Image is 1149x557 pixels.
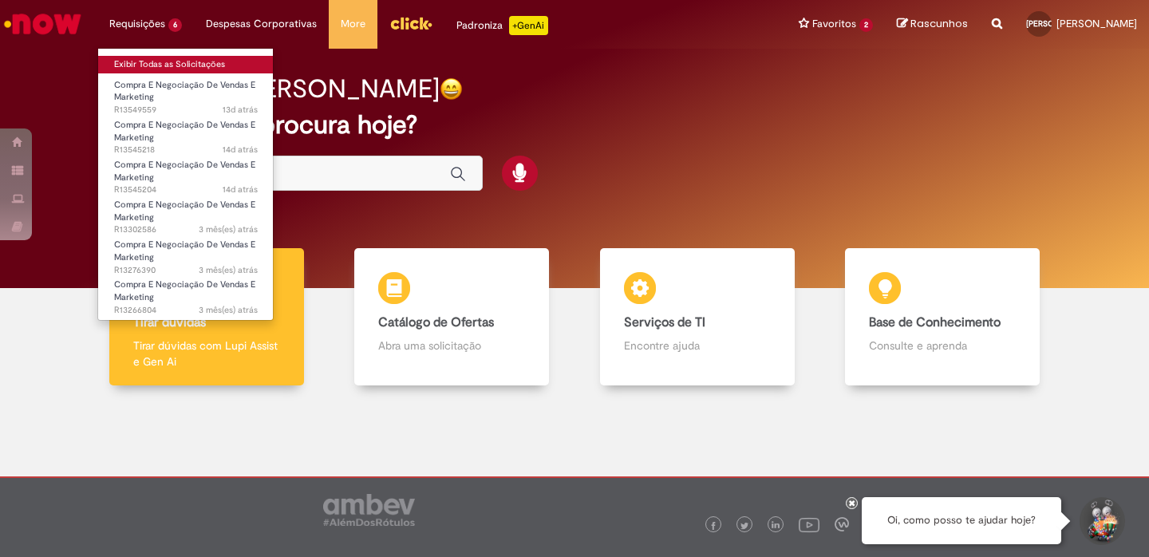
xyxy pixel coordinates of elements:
img: logo_footer_workplace.png [835,517,849,531]
time: 10/07/2025 17:49:29 [199,264,258,276]
span: Despesas Corporativas [206,16,317,32]
span: 6 [168,18,182,32]
a: Tirar dúvidas Tirar dúvidas com Lupi Assist e Gen Ai [84,248,330,386]
span: Compra E Negociação De Vendas E Marketing [114,79,255,104]
span: R13545218 [114,144,258,156]
b: Catálogo de Ofertas [378,314,494,330]
p: Encontre ajuda [624,338,771,354]
button: Iniciar Conversa de Suporte [1077,497,1125,545]
time: 17/09/2025 18:14:25 [223,144,258,156]
img: logo_footer_facebook.png [709,522,717,530]
span: Compra E Negociação De Vendas E Marketing [114,199,255,223]
a: Rascunhos [897,17,968,32]
a: Exibir Todas as Solicitações [98,56,274,73]
a: Aberto R13545204 : Compra E Negociação De Vendas E Marketing [98,156,274,191]
time: 17/07/2025 14:35:41 [199,223,258,235]
span: 3 mês(es) atrás [199,264,258,276]
span: 14d atrás [223,184,258,196]
span: Compra E Negociação De Vendas E Marketing [114,119,255,144]
span: Compra E Negociação De Vendas E Marketing [114,239,255,263]
span: R13549559 [114,104,258,117]
ul: Requisições [97,48,274,321]
span: 13d atrás [223,104,258,116]
img: click_logo_yellow_360x200.png [389,11,432,35]
span: Compra E Negociação De Vendas E Marketing [114,278,255,303]
span: R13276390 [114,264,258,277]
h2: Boa tarde, [PERSON_NAME] [116,75,440,103]
img: logo_footer_linkedin.png [772,521,780,531]
span: 2 [859,18,873,32]
img: logo_footer_twitter.png [740,522,748,530]
a: Serviços de TI Encontre ajuda [574,248,820,386]
b: Serviços de TI [624,314,705,330]
time: 17/09/2025 18:08:05 [223,184,258,196]
span: Compra E Negociação De Vendas E Marketing [114,159,255,184]
b: Base de Conhecimento [869,314,1001,330]
span: 3 mês(es) atrás [199,304,258,316]
span: Favoritos [812,16,856,32]
span: Rascunhos [910,16,968,31]
span: [PERSON_NAME] [1056,17,1137,30]
div: Padroniza [456,16,548,35]
a: Aberto R13266804 : Compra E Negociação De Vendas E Marketing [98,276,274,310]
time: 09/07/2025 09:19:18 [199,304,258,316]
b: Tirar dúvidas [133,314,206,330]
span: R13266804 [114,304,258,317]
img: happy-face.png [440,77,463,101]
div: Oi, como posso te ajudar hoje? [862,497,1061,544]
img: logo_footer_youtube.png [799,514,819,535]
h2: O que você procura hoje? [116,111,1033,139]
img: ServiceNow [2,8,84,40]
span: R13302586 [114,223,258,236]
p: +GenAi [509,16,548,35]
a: Aberto R13276390 : Compra E Negociação De Vendas E Marketing [98,236,274,271]
a: Base de Conhecimento Consulte e aprenda [820,248,1066,386]
a: Catálogo de Ofertas Abra uma solicitação [330,248,575,386]
span: R13545204 [114,184,258,196]
span: 14d atrás [223,144,258,156]
time: 19/09/2025 09:42:23 [223,104,258,116]
img: logo_footer_ambev_rotulo_gray.png [323,494,415,526]
span: [PERSON_NAME] [1026,18,1088,29]
p: Consulte e aprenda [869,338,1016,354]
p: Tirar dúvidas com Lupi Assist e Gen Ai [133,338,280,369]
p: Abra uma solicitação [378,338,525,354]
span: More [341,16,365,32]
span: Requisições [109,16,165,32]
a: Aberto R13549559 : Compra E Negociação De Vendas E Marketing [98,77,274,111]
a: Aberto R13302586 : Compra E Negociação De Vendas E Marketing [98,196,274,231]
span: 3 mês(es) atrás [199,223,258,235]
a: Aberto R13545218 : Compra E Negociação De Vendas E Marketing [98,117,274,151]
